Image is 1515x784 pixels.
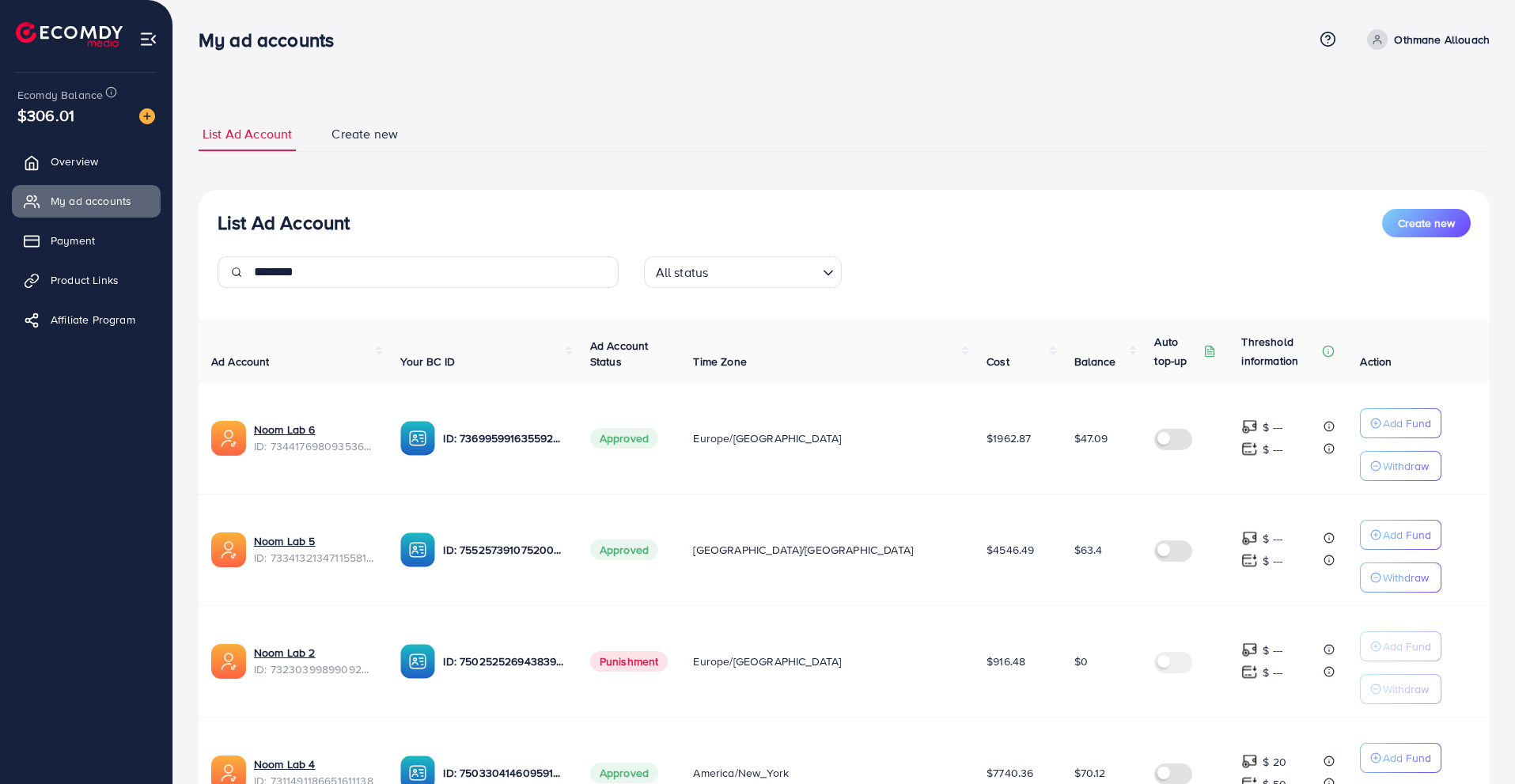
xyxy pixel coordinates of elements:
[443,652,564,671] p: ID: 7502525269438398465
[1383,637,1431,656] p: Add Fund
[693,542,913,558] span: [GEOGRAPHIC_DATA]/[GEOGRAPHIC_DATA]
[1241,332,1319,370] p: Threshold information
[1263,440,1282,459] p: $ ---
[1263,641,1282,660] p: $ ---
[443,429,564,448] p: ID: 7369959916355928081
[400,421,435,456] img: ic-ba-acc.ded83a64.svg
[254,533,375,566] div: <span class='underline'>Noom Lab 5</span></br>7334132134711558146
[211,421,246,456] img: ic-ads-acc.e4c84228.svg
[1263,663,1282,682] p: $ ---
[1360,520,1441,550] button: Add Fund
[590,763,658,783] span: Approved
[693,354,746,369] span: Time Zone
[1263,551,1282,570] p: $ ---
[139,108,155,124] img: image
[987,765,1033,781] span: $7740.36
[1383,525,1431,544] p: Add Fund
[254,645,316,661] a: Noom Lab 2
[590,428,658,449] span: Approved
[1360,674,1441,704] button: Withdraw
[51,153,98,169] span: Overview
[987,542,1034,558] span: $4546.49
[1394,30,1490,49] p: Othmane Allouach
[1074,542,1103,558] span: $63.4
[1360,631,1441,661] button: Add Fund
[51,272,119,288] span: Product Links
[51,312,135,328] span: Affiliate Program
[1074,653,1088,669] span: $0
[693,430,841,446] span: Europe/[GEOGRAPHIC_DATA]
[1241,753,1258,770] img: top-up amount
[1074,765,1106,781] span: $70.12
[254,438,375,454] span: ID: 7344176980935360513
[1360,408,1441,438] button: Add Fund
[254,422,316,437] a: Noom Lab 6
[653,261,712,284] span: All status
[1241,419,1258,435] img: top-up amount
[203,125,292,143] span: List Ad Account
[16,22,123,47] img: logo
[713,258,816,284] input: Search for option
[1448,713,1503,772] iframe: Chat
[1263,418,1282,437] p: $ ---
[693,765,789,781] span: America/New_York
[987,354,1009,369] span: Cost
[12,225,161,256] a: Payment
[987,653,1025,669] span: $916.48
[1074,354,1116,369] span: Balance
[211,532,246,567] img: ic-ads-acc.e4c84228.svg
[1360,743,1441,773] button: Add Fund
[1241,530,1258,547] img: top-up amount
[1241,441,1258,457] img: top-up amount
[1360,562,1441,593] button: Withdraw
[1383,680,1429,699] p: Withdraw
[644,256,842,288] div: Search for option
[1383,568,1429,587] p: Withdraw
[254,550,375,566] span: ID: 7334132134711558146
[211,354,270,369] span: Ad Account
[987,430,1031,446] span: $1962.87
[12,146,161,177] a: Overview
[400,532,435,567] img: ic-ba-acc.ded83a64.svg
[17,87,103,103] span: Ecomdy Balance
[590,540,658,560] span: Approved
[12,264,161,296] a: Product Links
[254,645,375,677] div: <span class='underline'>Noom Lab 2</span></br>7323039989909209089
[1361,29,1490,50] a: Othmane Allouach
[254,661,375,677] span: ID: 7323039989909209089
[693,653,841,669] span: Europe/[GEOGRAPHIC_DATA]
[443,763,564,782] p: ID: 7503304146095915016
[1383,414,1431,433] p: Add Fund
[1263,529,1282,548] p: $ ---
[51,193,131,209] span: My ad accounts
[17,104,74,127] span: $306.01
[254,756,316,772] a: Noom Lab 4
[1241,642,1258,658] img: top-up amount
[1360,451,1441,481] button: Withdraw
[254,422,375,454] div: <span class='underline'>Noom Lab 6</span></br>7344176980935360513
[1383,748,1431,767] p: Add Fund
[1398,215,1455,231] span: Create new
[1360,354,1392,369] span: Action
[1383,456,1429,475] p: Withdraw
[1263,752,1286,771] p: $ 20
[1241,552,1258,569] img: top-up amount
[12,185,161,217] a: My ad accounts
[443,540,564,559] p: ID: 7552573910752002064
[331,125,398,143] span: Create new
[590,338,649,369] span: Ad Account Status
[199,28,347,51] h3: My ad accounts
[400,354,455,369] span: Your BC ID
[1154,332,1200,370] p: Auto top-up
[12,304,161,335] a: Affiliate Program
[218,211,350,234] h3: List Ad Account
[51,233,95,248] span: Payment
[254,533,316,549] a: Noom Lab 5
[590,651,668,672] span: Punishment
[139,30,157,48] img: menu
[211,644,246,679] img: ic-ads-acc.e4c84228.svg
[400,644,435,679] img: ic-ba-acc.ded83a64.svg
[1241,664,1258,680] img: top-up amount
[1382,209,1471,237] button: Create new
